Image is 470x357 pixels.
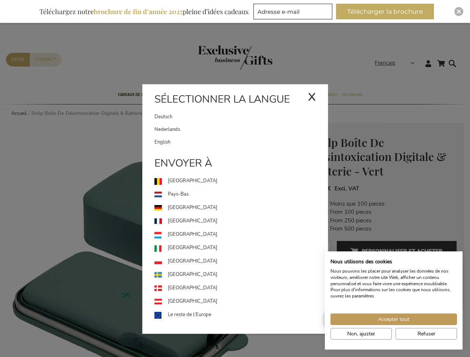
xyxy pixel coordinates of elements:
form: marketing offers and promotions [253,4,335,22]
div: Envoyer à [143,156,328,174]
button: Télécharger la brochure [336,4,434,19]
button: Refuser tous les cookies [396,328,457,340]
a: Deutsch [154,110,308,123]
input: Adresse e-mail [253,4,332,19]
p: Nous pouvons les placer pour analyser les données de nos visiteurs, améliorer notre site Web, aff... [330,268,457,299]
a: [GEOGRAPHIC_DATA] [154,215,328,228]
span: Non, ajuster [347,330,375,338]
a: [GEOGRAPHIC_DATA] [154,228,328,241]
a: [GEOGRAPHIC_DATA] [154,174,328,188]
a: [GEOGRAPHIC_DATA] [154,201,328,215]
div: Téléchargez notre pleine d’idées cadeaux [36,4,252,19]
a: [GEOGRAPHIC_DATA] [154,282,328,295]
a: English [154,136,328,148]
button: Ajustez les préférences de cookie [330,328,392,340]
a: Nederlands [154,123,328,136]
button: Accepter tous les cookies [330,313,457,325]
div: x [308,85,316,107]
b: brochure de fin d’année 2025 [94,7,183,16]
h2: Nous utilisons des cookies [330,258,457,265]
img: Close [457,9,461,14]
a: Pays-Bas [154,188,328,201]
a: [GEOGRAPHIC_DATA] [154,268,328,282]
span: Refuser [418,330,435,338]
span: Accepter tout [378,315,409,323]
a: Le reste de l'Europe [154,308,328,322]
div: Close [454,7,463,16]
div: Sélectionner la langue [143,92,328,110]
a: [GEOGRAPHIC_DATA] [154,241,328,255]
a: [GEOGRAPHIC_DATA] [154,295,328,308]
a: [GEOGRAPHIC_DATA] [154,255,328,268]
